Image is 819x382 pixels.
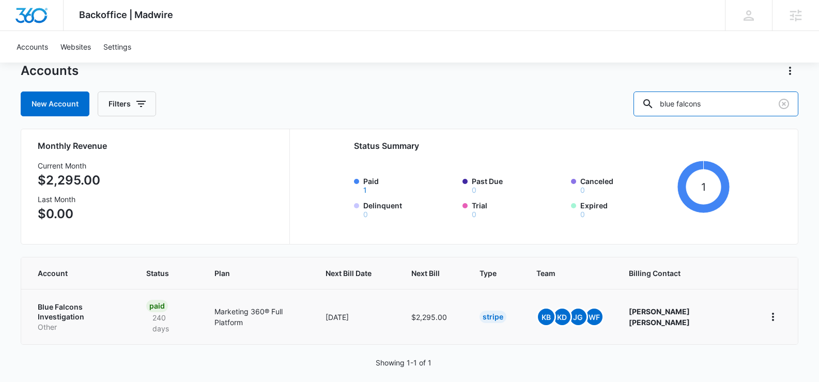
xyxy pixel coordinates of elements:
span: WF [586,309,602,325]
label: Delinquent [363,200,456,218]
td: $2,295.00 [399,289,467,344]
p: Blue Falcons Investigation [38,302,122,322]
a: Websites [54,31,97,63]
h1: Accounts [21,63,79,79]
span: Status [146,268,174,279]
p: Other [38,322,122,332]
span: Next Bill Date [326,268,372,279]
span: Plan [214,268,301,279]
h3: Last Month [38,194,100,205]
span: Team [536,268,589,279]
label: Canceled [580,176,673,194]
button: Paid [363,187,367,194]
strong: [PERSON_NAME] [PERSON_NAME] [629,307,690,327]
td: [DATE] [313,289,399,344]
div: Paid [146,300,168,312]
span: Next Bill [411,268,440,279]
button: Actions [782,63,798,79]
input: Search [633,91,798,116]
span: Type [480,268,497,279]
a: Accounts [10,31,54,63]
button: home [765,309,781,325]
tspan: 1 [701,180,706,193]
div: Stripe [480,311,506,323]
label: Trial [472,200,565,218]
h2: Monthly Revenue [38,140,277,152]
span: Billing Contact [629,268,740,279]
button: Filters [98,91,156,116]
p: Showing 1-1 of 1 [376,357,431,368]
p: 240 days [146,312,189,334]
a: New Account [21,91,89,116]
span: KB [538,309,554,325]
p: $0.00 [38,205,100,223]
span: Account [38,268,107,279]
h3: Current Month [38,160,100,171]
a: Blue Falcons InvestigationOther [38,302,122,332]
label: Expired [580,200,673,218]
p: Marketing 360® Full Platform [214,306,301,328]
label: Past Due [472,176,565,194]
p: $2,295.00 [38,171,100,190]
span: JG [570,309,586,325]
a: Settings [97,31,137,63]
h2: Status Summary [354,140,730,152]
span: Backoffice | Madwire [79,9,173,20]
span: kD [554,309,570,325]
label: Paid [363,176,456,194]
button: Clear [776,96,792,112]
